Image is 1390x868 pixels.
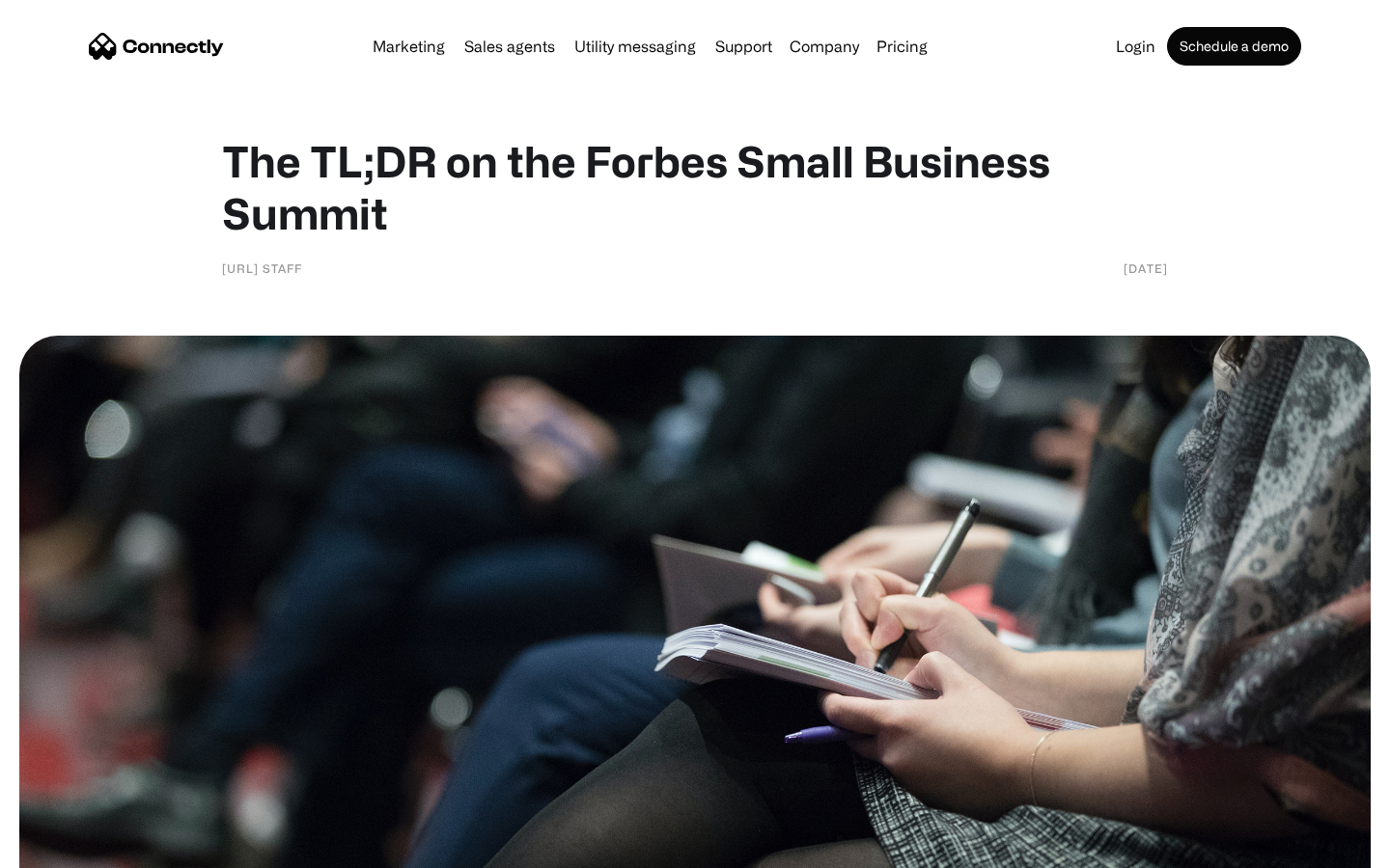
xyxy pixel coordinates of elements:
[222,258,302,278] div: [URL] Staff
[19,834,116,861] aside: Language selected: English
[89,32,224,61] a: home
[708,39,780,54] a: Support
[1124,258,1168,278] div: [DATE]
[784,33,865,60] div: Company
[365,39,453,54] a: Marketing
[869,39,935,54] a: Pricing
[1167,27,1301,66] a: Schedule a demo
[790,33,859,60] div: Company
[222,135,1168,239] h1: The TL;DR on the Forbes Small Business Summit
[39,834,116,861] ul: Language list
[567,39,704,54] a: Utility messaging
[457,39,563,54] a: Sales agents
[1108,39,1163,54] a: Login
